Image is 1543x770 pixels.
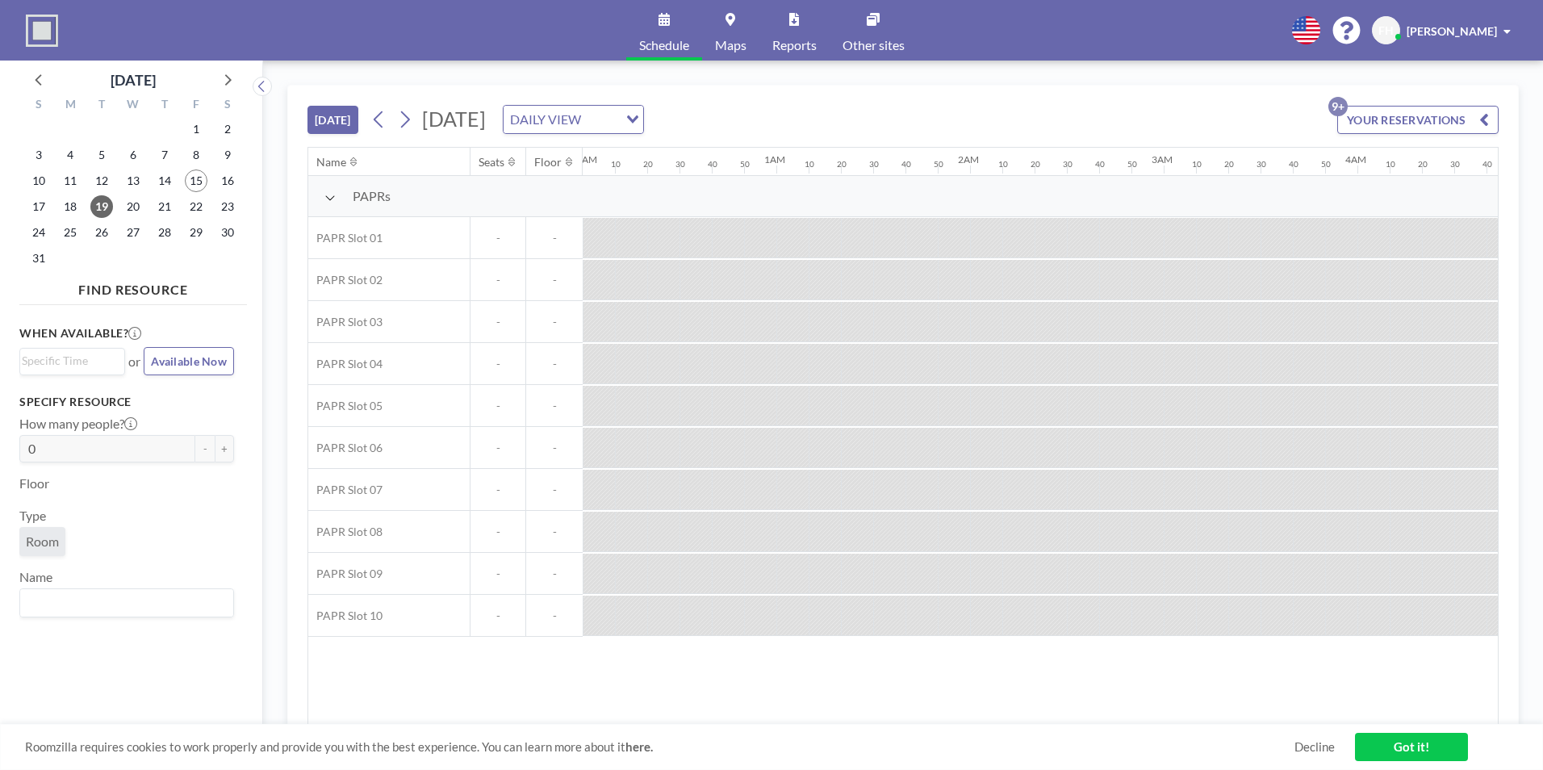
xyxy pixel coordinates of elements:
input: Search for option [22,592,224,613]
div: 20 [1418,159,1428,169]
span: [DATE] [422,107,486,131]
div: M [55,95,86,116]
span: Other sites [843,39,905,52]
span: or [128,354,140,370]
span: PAPR Slot 04 [308,357,383,371]
span: Room [26,534,59,550]
span: Sunday, August 24, 2025 [27,221,50,244]
div: 10 [805,159,814,169]
span: [PERSON_NAME] [1407,24,1497,38]
span: Sunday, August 17, 2025 [27,195,50,218]
img: organization-logo [26,15,58,47]
div: 50 [1127,159,1137,169]
span: - [526,441,583,455]
span: Saturday, August 2, 2025 [216,118,239,140]
span: PAPR Slot 03 [308,315,383,329]
div: 40 [1289,159,1298,169]
span: PAPRs [353,188,391,204]
span: Wednesday, August 6, 2025 [122,144,144,166]
input: Search for option [586,109,617,130]
div: 12AM [571,153,597,165]
span: DAILY VIEW [507,109,584,130]
span: - [470,315,525,329]
span: PAPR Slot 10 [308,609,383,623]
span: Saturday, August 23, 2025 [216,195,239,218]
div: 10 [611,159,621,169]
a: here. [625,739,653,754]
div: 40 [1095,159,1105,169]
div: S [23,95,55,116]
div: 30 [1450,159,1460,169]
span: Thursday, August 21, 2025 [153,195,176,218]
span: - [470,525,525,539]
span: Available Now [151,354,227,368]
span: - [526,315,583,329]
span: Monday, August 11, 2025 [59,169,82,192]
span: Monday, August 18, 2025 [59,195,82,218]
span: Maps [715,39,746,52]
span: Monday, August 4, 2025 [59,144,82,166]
div: 3AM [1152,153,1173,165]
div: 50 [740,159,750,169]
span: Friday, August 15, 2025 [185,169,207,192]
div: 10 [1386,159,1395,169]
span: - [470,483,525,497]
span: Friday, August 1, 2025 [185,118,207,140]
span: Wednesday, August 13, 2025 [122,169,144,192]
span: - [526,567,583,581]
a: Decline [1294,739,1335,755]
button: + [215,435,234,462]
span: Tuesday, August 19, 2025 [90,195,113,218]
div: 40 [1482,159,1492,169]
p: 9+ [1328,97,1348,116]
div: Name [316,155,346,169]
span: Wednesday, August 27, 2025 [122,221,144,244]
div: Seats [479,155,504,169]
div: 2AM [958,153,979,165]
span: - [470,609,525,623]
div: 20 [643,159,653,169]
label: Name [19,569,52,585]
span: Tuesday, August 5, 2025 [90,144,113,166]
div: Search for option [20,349,124,373]
span: - [526,399,583,413]
label: Floor [19,475,49,492]
div: 50 [1321,159,1331,169]
span: - [526,525,583,539]
span: Sunday, August 3, 2025 [27,144,50,166]
div: 40 [901,159,911,169]
span: Wednesday, August 20, 2025 [122,195,144,218]
h3: Specify resource [19,395,234,409]
label: Type [19,508,46,524]
input: Search for option [22,352,115,370]
span: PAPR Slot 05 [308,399,383,413]
div: Search for option [504,106,643,133]
span: PAPR Slot 08 [308,525,383,539]
div: 10 [998,159,1008,169]
span: Friday, August 8, 2025 [185,144,207,166]
div: T [86,95,118,116]
div: 20 [837,159,847,169]
div: 20 [1224,159,1234,169]
div: 10 [1192,159,1202,169]
span: - [526,273,583,287]
span: - [526,609,583,623]
div: 20 [1031,159,1040,169]
span: Friday, August 29, 2025 [185,221,207,244]
span: Thursday, August 7, 2025 [153,144,176,166]
button: YOUR RESERVATIONS9+ [1337,106,1499,134]
span: PAPR Slot 09 [308,567,383,581]
div: S [211,95,243,116]
div: 30 [1257,159,1266,169]
span: PAPR Slot 01 [308,231,383,245]
button: Available Now [144,347,234,375]
div: 30 [1063,159,1073,169]
div: 4AM [1345,153,1366,165]
span: Schedule [639,39,689,52]
span: Tuesday, August 26, 2025 [90,221,113,244]
span: Tuesday, August 12, 2025 [90,169,113,192]
span: - [470,567,525,581]
span: - [470,273,525,287]
div: 50 [934,159,943,169]
span: FH [1378,23,1394,38]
